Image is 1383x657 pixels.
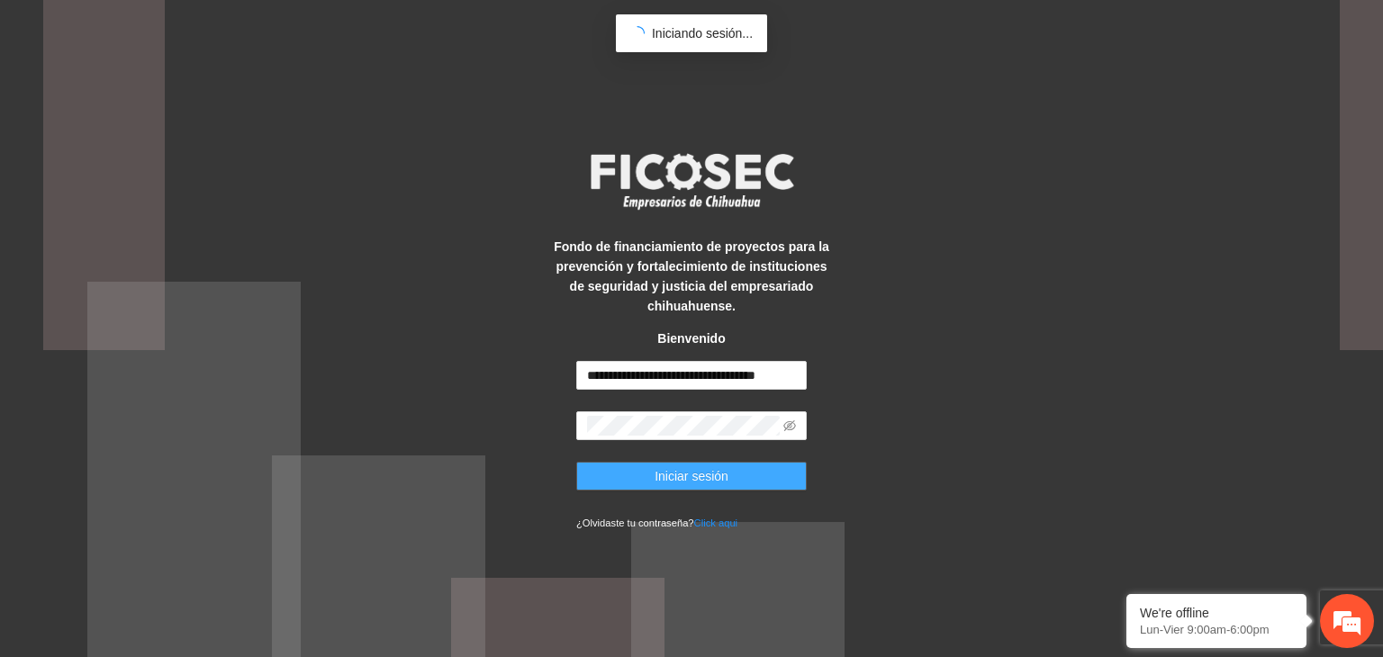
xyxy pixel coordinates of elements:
button: Iniciar sesión [576,462,807,490]
small: ¿Olvidaste tu contraseña? [576,517,737,528]
span: Iniciando sesión... [652,26,753,40]
a: Click aqui [694,517,738,528]
img: logo [579,148,804,214]
p: Lun-Vier 9:00am-6:00pm [1140,623,1293,636]
strong: Fondo de financiamiento de proyectos para la prevención y fortalecimiento de instituciones de seg... [554,239,829,313]
strong: Bienvenido [657,331,725,346]
span: Iniciar sesión [655,466,728,486]
span: loading [628,23,646,42]
span: eye-invisible [783,419,796,432]
div: We're offline [1140,606,1293,620]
